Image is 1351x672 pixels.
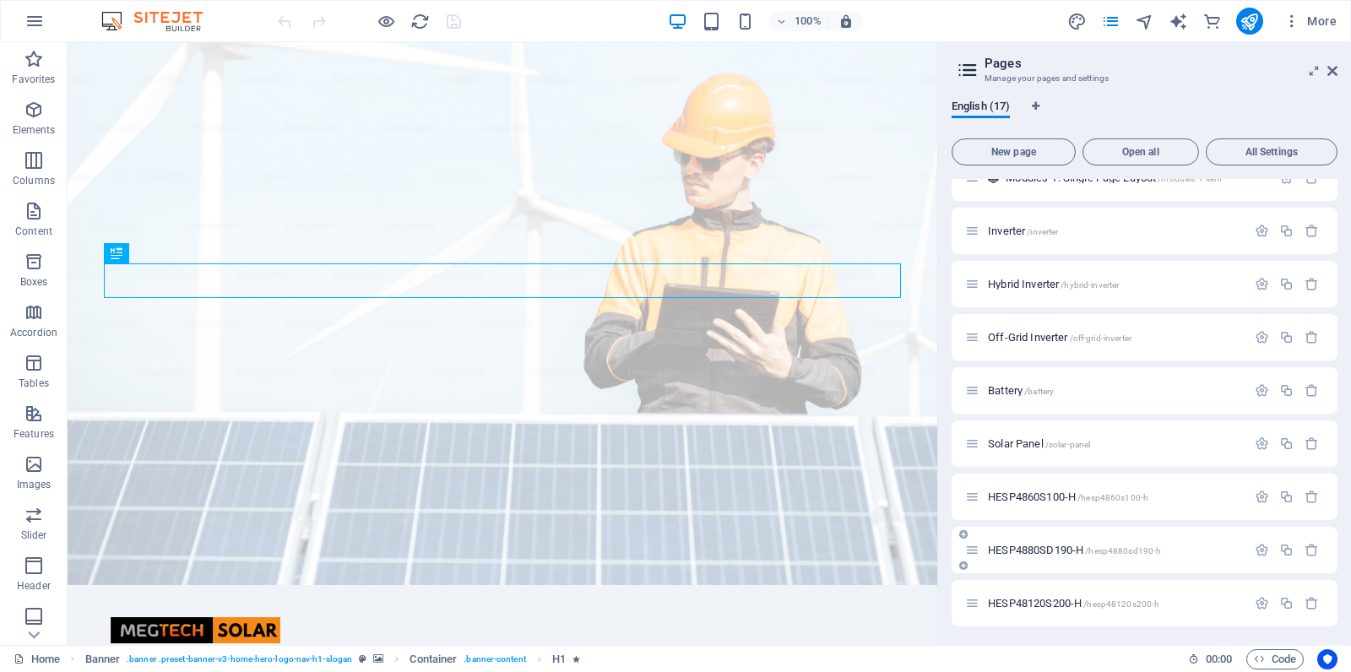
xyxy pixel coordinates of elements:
[988,490,1148,503] span: HESP4860S100-H
[983,385,1246,396] div: Battery/battery
[1067,11,1088,31] button: design
[1255,383,1269,398] div: Settings
[1135,12,1154,31] i: Navigator
[1206,138,1337,165] button: All Settings
[952,100,1337,132] div: Language Tabs
[1101,11,1121,31] button: pages
[1283,13,1337,30] span: More
[1317,649,1337,669] button: Usercentrics
[1061,280,1119,290] span: /hybrid-inverter
[464,649,525,669] span: . banner-content
[1305,490,1319,504] div: Remove
[1305,330,1319,344] div: Remove
[1305,596,1319,610] div: Remove
[1240,12,1259,31] i: Publish
[1077,493,1148,502] span: /hesp4860s100-h
[21,528,47,542] p: Slider
[14,649,60,669] a: Click to cancel selection. Double-click to open Pages
[985,56,1337,71] h2: Pages
[1169,11,1189,31] button: text_generator
[410,12,430,31] i: Reload page
[1255,224,1269,238] div: Settings
[983,438,1246,449] div: Solar Panel/solar-panel
[1218,653,1220,665] span: :
[97,11,224,31] img: Editor Logo
[410,11,430,31] button: reload
[1279,383,1294,398] div: Duplicate
[359,654,366,664] i: This element is a customizable preset
[10,326,57,339] p: Accordion
[959,147,1068,157] span: New page
[1027,227,1058,236] span: /inverter
[373,654,383,664] i: This element contains a background
[988,384,1054,397] span: Click to open page
[1101,12,1120,31] i: Pages (Ctrl+Alt+S)
[795,11,822,31] h6: 100%
[838,14,854,29] i: On resize automatically adjust zoom level to fit chosen device.
[127,649,352,669] span: . banner .preset-banner-v3-home-hero-logo-nav-h1-slogan
[1083,599,1159,609] span: /hesp48120s200-h
[15,225,52,238] p: Content
[1305,224,1319,238] div: Remove
[952,96,1010,120] span: English (17)
[1082,138,1199,165] button: Open all
[1254,649,1296,669] span: Code
[1305,277,1319,291] div: Remove
[1169,12,1188,31] i: AI Writer
[988,278,1119,290] span: Click to open page
[1279,330,1294,344] div: Duplicate
[376,11,396,31] button: Click here to leave preview mode and continue editing
[983,545,1246,555] div: HESP4880SD190-H/hesp4880sd190-h
[1045,440,1091,449] span: /solar-panel
[985,71,1304,86] h3: Manage your pages and settings
[1024,387,1054,396] span: /battery
[1135,11,1155,31] button: navigator
[1090,147,1191,157] span: Open all
[1255,436,1269,451] div: Settings
[13,123,56,137] p: Elements
[17,478,52,491] p: Images
[1206,649,1232,669] span: 00 00
[983,225,1246,236] div: Inverter/inverter
[1067,12,1087,31] i: Design (Ctrl+Alt+Y)
[552,649,566,669] span: Click to select. Double-click to edit
[983,491,1246,502] div: HESP4860S100-H/hesp4860s100-h
[983,279,1246,290] div: Hybrid Inverter/hybrid-inverter
[410,649,457,669] span: Click to select. Double-click to edit
[1255,490,1269,504] div: Settings
[988,544,1161,556] span: HESP4880SD190-H
[1158,174,1222,183] span: /modules-1-item
[769,11,829,31] button: 100%
[85,649,121,669] span: Click to select. Double-click to edit
[20,275,48,289] p: Boxes
[1188,649,1233,669] h6: Session time
[1202,11,1223,31] button: commerce
[1236,8,1263,35] button: publish
[14,427,54,441] p: Features
[19,377,49,390] p: Tables
[1279,436,1294,451] div: Duplicate
[1279,596,1294,610] div: Duplicate
[1255,330,1269,344] div: Settings
[983,332,1246,343] div: Off-Grid Inverter/off-grid-inverter
[13,174,55,187] p: Columns
[988,225,1058,237] span: Click to open page
[12,73,55,86] p: Favorites
[1255,543,1269,557] div: Settings
[983,598,1246,609] div: HESP48120S200-H/hesp48120s200-h
[1070,333,1132,343] span: /off-grid-inverter
[1279,543,1294,557] div: Duplicate
[1277,8,1343,35] button: More
[17,579,51,593] p: Header
[1202,12,1222,31] i: Commerce
[1255,277,1269,291] div: Settings
[1085,546,1161,555] span: /hesp4880sd190-h
[1255,596,1269,610] div: Settings
[1279,224,1294,238] div: Duplicate
[988,437,1090,450] span: Solar Panel
[988,597,1159,610] span: Click to open page
[1305,383,1319,398] div: Remove
[1246,649,1304,669] button: Code
[572,654,580,664] i: Element contains an animation
[85,649,581,669] nav: breadcrumb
